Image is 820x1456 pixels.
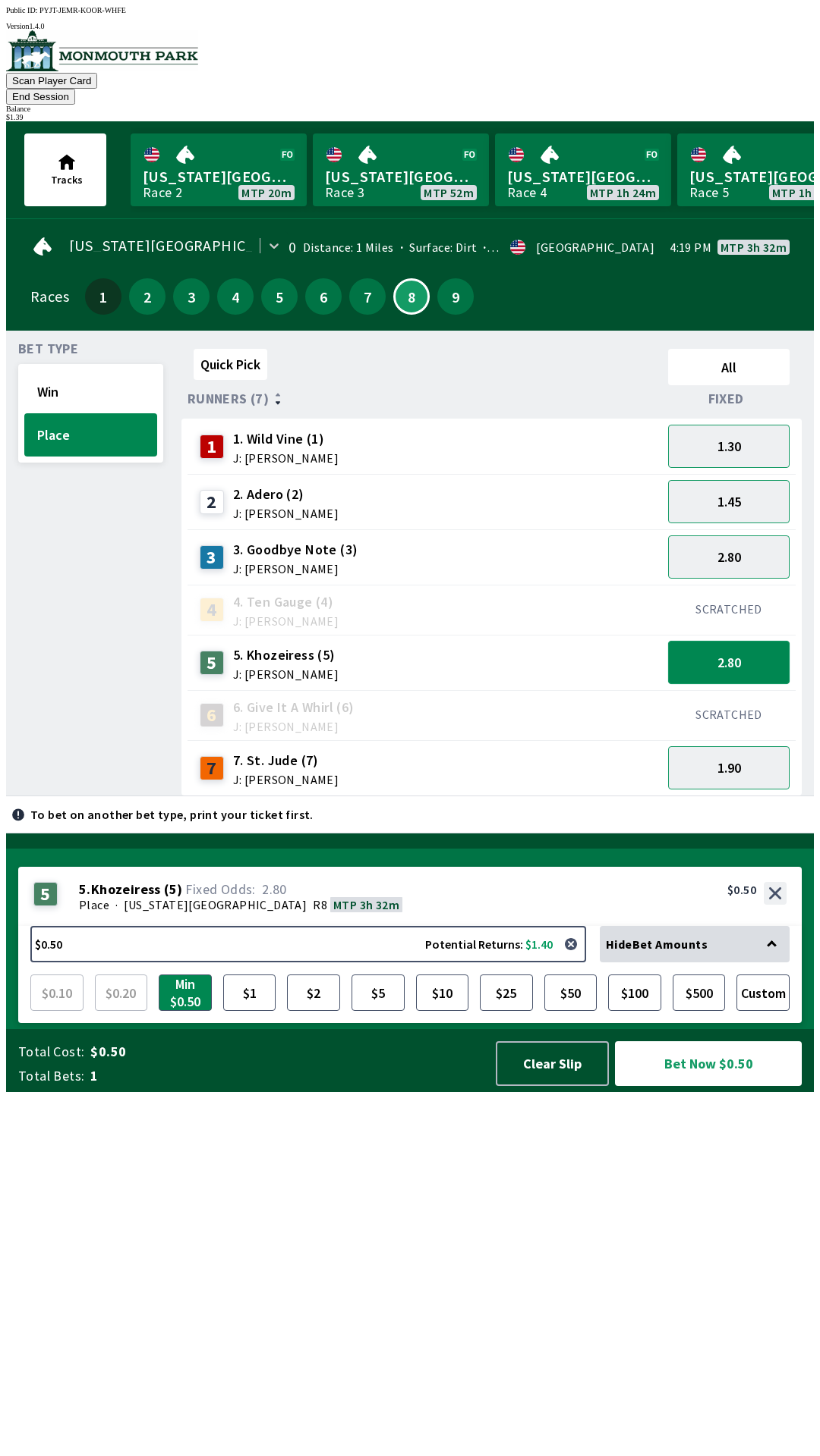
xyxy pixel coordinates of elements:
span: Quick Pick [200,356,260,373]
span: 1 [90,1067,481,1085]
button: 4 [217,278,254,315]
button: 7 [349,278,386,315]
span: J: [PERSON_NAME] [233,615,339,627]
button: Tracks [24,133,106,206]
div: Version 1.4.0 [6,22,814,30]
span: Clear Slip [509,1055,595,1072]
button: Bet Now $0.50 [615,1041,802,1086]
div: Races [30,290,69,303]
span: 3 [177,291,206,302]
span: MTP 1h 24m [590,187,656,199]
button: $50 [544,974,598,1011]
button: 1.90 [668,746,790,789]
span: [US_STATE][GEOGRAPHIC_DATA] [143,167,295,187]
span: · [115,897,118,912]
span: 8 [399,293,424,300]
div: Fixed [662,391,796,406]
span: 4:19 PM [670,241,711,253]
span: PYJT-JEMR-KOOR-WHFE [39,6,126,14]
span: [US_STATE][GEOGRAPHIC_DATA] [124,897,307,912]
div: Race 2 [143,187,182,199]
span: J: [PERSON_NAME] [233,507,339,519]
span: R8 [313,897,327,912]
span: 6. Give It A Whirl (6) [233,698,355,717]
div: Race 3 [325,187,364,199]
button: Custom [736,974,790,1011]
span: Total Cost: [18,1043,84,1061]
span: 6 [309,291,338,302]
span: 2 [133,291,162,302]
span: MTP 20m [241,187,292,199]
button: 2 [129,278,166,315]
div: $0.50 [727,882,756,897]
button: Win [24,370,157,413]
span: All [675,359,783,376]
p: To bet on another bet type, print your ticket first. [30,808,314,821]
div: 4 [200,598,224,622]
div: [GEOGRAPHIC_DATA] [536,241,654,253]
img: venue logo [6,30,198,71]
span: $2 [291,978,336,1007]
button: 2.80 [668,535,790,579]
span: 2.80 [262,880,287,898]
a: [US_STATE][GEOGRAPHIC_DATA]Race 3MTP 52m [313,133,489,206]
span: [US_STATE][GEOGRAPHIC_DATA] [325,167,477,187]
div: SCRATCHED [668,707,790,722]
button: $100 [608,974,661,1011]
span: [US_STATE][GEOGRAPHIC_DATA] [69,240,296,252]
div: Public ID: [6,6,814,14]
span: $10 [420,978,465,1007]
span: 2.80 [717,548,741,566]
button: 6 [305,278,342,315]
span: 1 [89,291,118,302]
span: Win [37,383,144,400]
span: MTP 3h 32m [333,897,399,912]
span: Place [37,426,144,444]
span: Track Condition: Fast [477,240,608,255]
span: MTP 52m [424,187,474,199]
button: Min $0.50 [159,974,212,1011]
div: 5 [200,651,224,675]
span: J: [PERSON_NAME] [233,668,339,680]
div: 0 [289,241,296,253]
button: $5 [352,974,405,1011]
button: End Session [6,89,75,105]
span: [US_STATE][GEOGRAPHIC_DATA] [507,167,659,187]
span: $50 [548,978,594,1007]
button: 1.45 [668,480,790,523]
div: 6 [200,703,224,727]
button: Quick Pick [194,349,267,380]
span: Distance: 1 Miles [303,240,394,255]
span: Bet Now $0.50 [628,1054,789,1073]
span: ( 5 ) [164,882,182,897]
span: J: [PERSON_NAME] [233,720,355,733]
span: $1 [227,978,273,1007]
div: Race 4 [507,187,547,199]
span: 9 [441,291,470,302]
span: 3. Goodbye Note (3) [233,540,358,560]
button: $1 [223,974,276,1011]
button: 1 [85,278,121,315]
span: 1.30 [717,438,741,455]
span: Bet Type [18,343,78,355]
span: 2. Adero (2) [233,485,339,504]
span: Custom [740,978,786,1007]
span: 5 . [79,882,91,897]
span: Tracks [51,173,83,187]
div: Race 5 [689,187,729,199]
span: Min $0.50 [162,978,208,1007]
div: 3 [200,545,224,570]
button: 2.80 [668,641,790,684]
span: MTP 3h 32m [721,241,787,253]
span: Khozeiress [91,882,161,897]
div: 5 [33,882,58,906]
span: Surface: Dirt [394,240,478,255]
button: 3 [173,278,210,315]
span: 7 [353,291,382,302]
span: $25 [484,978,529,1007]
span: 1.45 [717,493,741,510]
div: 2 [200,490,224,514]
span: 7. St. Jude (7) [233,751,339,770]
a: [US_STATE][GEOGRAPHIC_DATA]Race 2MTP 20m [131,133,307,206]
button: $10 [416,974,469,1011]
